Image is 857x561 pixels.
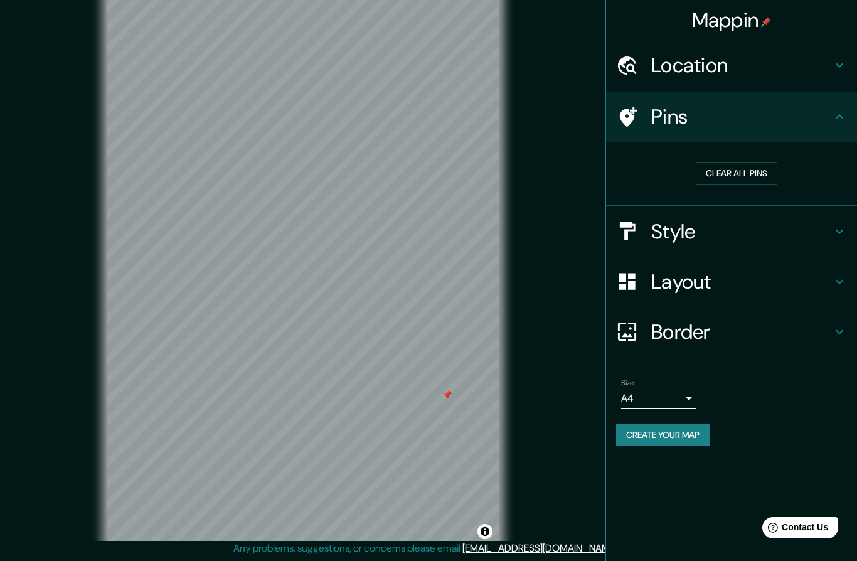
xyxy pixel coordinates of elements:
[651,269,832,294] h4: Layout
[696,162,777,185] button: Clear all pins
[606,307,857,357] div: Border
[606,40,857,90] div: Location
[606,257,857,307] div: Layout
[651,219,832,244] h4: Style
[692,8,772,33] h4: Mappin
[621,388,696,409] div: A4
[606,206,857,257] div: Style
[233,541,619,556] p: Any problems, suggestions, or concerns please email .
[462,542,617,555] a: [EMAIL_ADDRESS][DOMAIN_NAME]
[761,17,771,27] img: pin-icon.png
[477,524,492,539] button: Toggle attribution
[616,424,710,447] button: Create your map
[651,104,832,129] h4: Pins
[606,92,857,142] div: Pins
[651,53,832,78] h4: Location
[745,512,843,547] iframe: Help widget launcher
[621,377,634,388] label: Size
[651,319,832,345] h4: Border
